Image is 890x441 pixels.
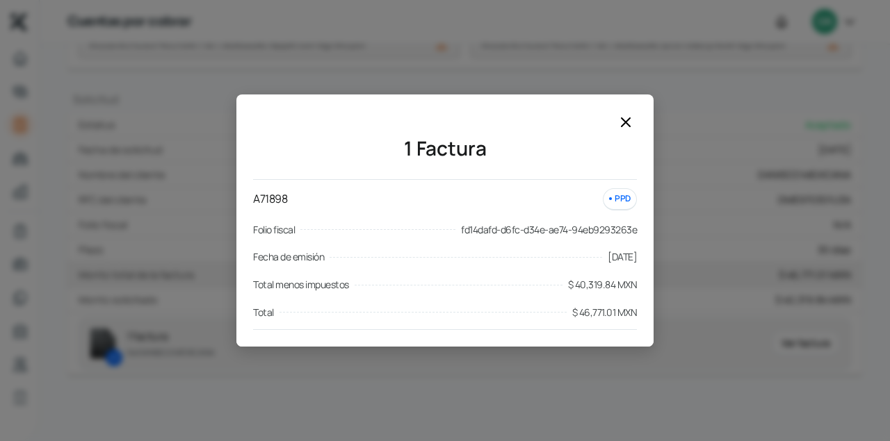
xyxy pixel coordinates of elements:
[461,222,637,238] span: fd14dafd-d6fc-d34e-ae74-94eb9293263e
[253,222,295,238] span: Folio fiscal
[253,276,349,293] span: Total menos impuestos
[253,304,274,321] span: Total
[568,276,638,293] span: $ 40,319.84 MXN
[404,133,487,163] div: 1 Factura
[572,304,638,321] span: $ 46,771.01 MXN
[253,249,324,265] span: Fecha de emisión
[253,190,287,208] p: A71898
[608,249,637,265] span: [DATE]
[603,188,637,210] div: PPD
